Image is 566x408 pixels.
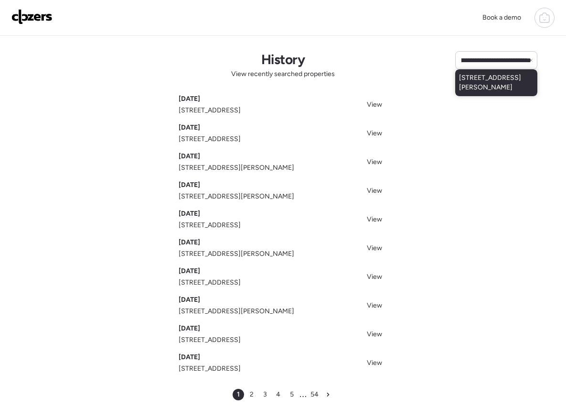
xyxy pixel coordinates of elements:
[179,249,294,259] span: [STREET_ADDRESS][PERSON_NAME]
[250,390,254,399] span: 2
[179,238,200,247] span: [DATE]
[290,390,294,399] span: 5
[361,298,388,312] a: View
[361,355,388,369] a: View
[179,266,200,276] span: [DATE]
[367,244,382,252] span: View
[179,94,200,104] span: [DATE]
[179,307,294,316] span: [STREET_ADDRESS][PERSON_NAME]
[179,163,294,173] span: [STREET_ADDRESS][PERSON_NAME]
[361,241,388,254] a: View
[276,390,280,399] span: 4
[367,129,382,137] span: View
[179,123,200,132] span: [DATE]
[367,158,382,166] span: View
[179,192,294,201] span: [STREET_ADDRESS][PERSON_NAME]
[361,97,388,111] a: View
[367,100,382,109] span: View
[179,209,200,219] span: [DATE]
[179,152,200,161] span: [DATE]
[367,215,382,223] span: View
[179,295,200,305] span: [DATE]
[310,390,319,399] span: 54
[179,278,241,287] span: [STREET_ADDRESS]
[179,335,241,345] span: [STREET_ADDRESS]
[179,106,241,115] span: [STREET_ADDRESS]
[361,183,388,197] a: View
[367,301,382,309] span: View
[179,364,241,374] span: [STREET_ADDRESS]
[361,154,388,168] a: View
[11,9,53,24] img: Logo
[361,212,388,226] a: View
[367,330,382,338] span: View
[367,187,382,195] span: View
[459,73,534,92] span: [STREET_ADDRESS][PERSON_NAME]
[179,353,200,362] span: [DATE]
[263,390,267,399] span: 3
[367,359,382,367] span: View
[179,180,200,190] span: [DATE]
[361,269,388,283] a: View
[237,390,240,399] span: 1
[361,327,388,341] a: View
[261,51,305,67] h1: History
[179,221,241,230] span: [STREET_ADDRESS]
[231,69,335,79] span: View recently searched properties
[482,13,521,22] span: Book a demo
[361,126,388,140] a: View
[179,134,241,144] span: [STREET_ADDRESS]
[179,324,200,333] span: [DATE]
[299,390,307,399] span: …
[367,273,382,281] span: View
